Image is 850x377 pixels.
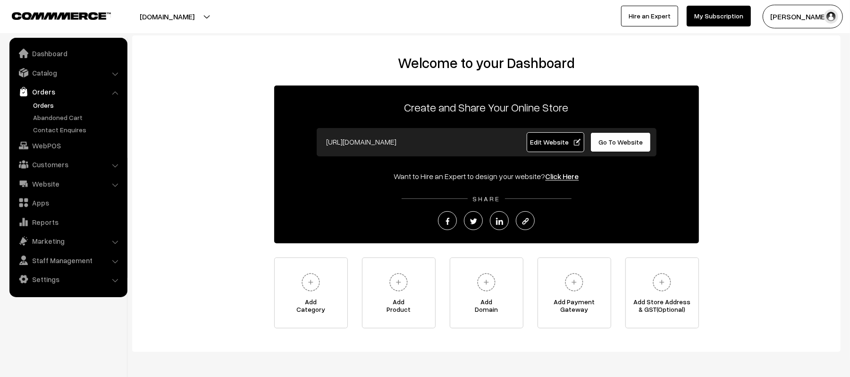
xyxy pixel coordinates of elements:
[107,5,227,28] button: [DOMAIN_NAME]
[142,54,831,71] h2: Welcome to your Dashboard
[12,83,124,100] a: Orders
[12,9,94,21] a: COMMMERCE
[625,257,699,328] a: Add Store Address& GST(Optional)
[598,138,643,146] span: Go To Website
[31,125,124,135] a: Contact Enquires
[561,269,587,295] img: plus.svg
[386,269,412,295] img: plus.svg
[473,269,499,295] img: plus.svg
[12,137,124,154] a: WebPOS
[12,12,111,19] img: COMMMERCE
[687,6,751,26] a: My Subscription
[12,64,124,81] a: Catalog
[362,257,436,328] a: AddProduct
[538,298,611,317] span: Add Payment Gateway
[274,99,699,116] p: Create and Share Your Online Store
[649,269,675,295] img: plus.svg
[12,175,124,192] a: Website
[626,298,699,317] span: Add Store Address & GST(Optional)
[12,252,124,269] a: Staff Management
[763,5,843,28] button: [PERSON_NAME]
[450,298,523,317] span: Add Domain
[12,194,124,211] a: Apps
[274,171,699,182] div: Want to Hire an Expert to design your website?
[12,156,124,173] a: Customers
[362,298,435,317] span: Add Product
[31,112,124,122] a: Abandoned Cart
[450,257,523,328] a: AddDomain
[12,45,124,62] a: Dashboard
[12,214,124,231] a: Reports
[275,298,347,317] span: Add Category
[298,269,324,295] img: plus.svg
[468,195,505,203] span: SHARE
[590,132,651,152] a: Go To Website
[538,257,611,328] a: Add PaymentGateway
[546,171,579,181] a: Click Here
[527,132,584,152] a: Edit Website
[530,138,581,146] span: Edit Website
[12,232,124,249] a: Marketing
[621,6,678,26] a: Hire an Expert
[12,271,124,288] a: Settings
[824,9,838,24] img: user
[274,257,348,328] a: AddCategory
[31,100,124,110] a: Orders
